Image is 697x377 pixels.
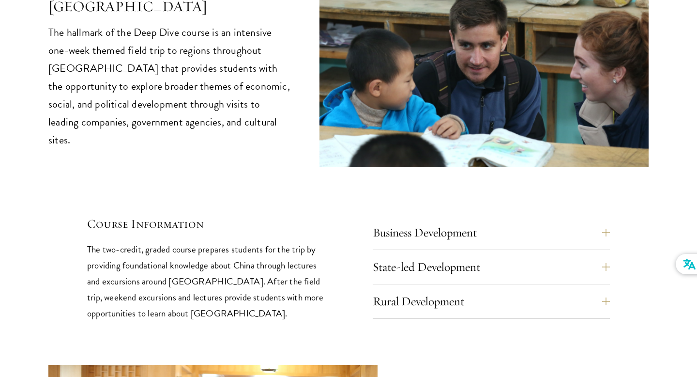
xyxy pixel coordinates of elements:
p: The hallmark of the Deep Dive course is an intensive one-week themed field trip to regions throug... [48,24,290,149]
button: Business Development [373,221,610,244]
h5: Course Information [87,216,324,232]
button: Rural Development [373,290,610,313]
button: State-led Development [373,255,610,279]
p: The two-credit, graded course prepares students for the trip by providing foundational knowledge ... [87,241,324,321]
